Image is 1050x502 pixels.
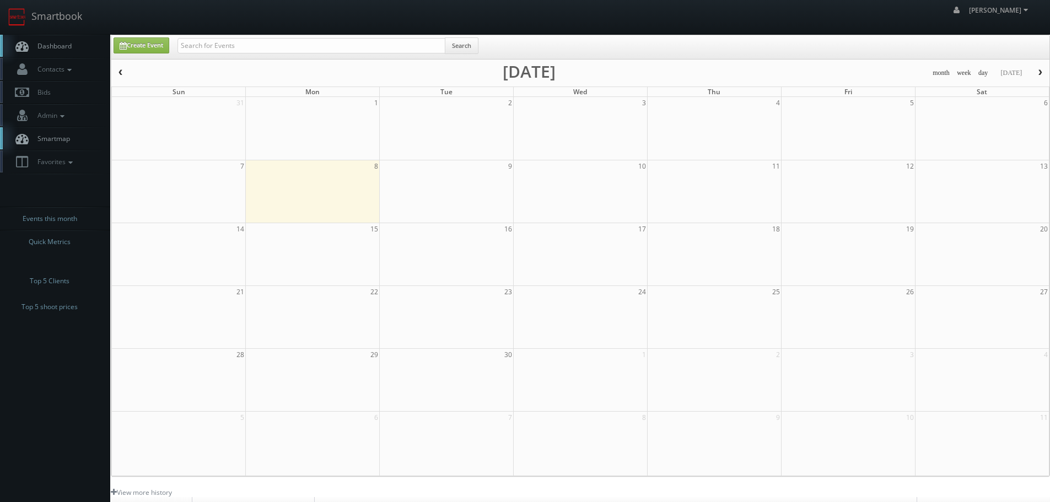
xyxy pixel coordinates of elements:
h2: [DATE] [503,66,556,77]
span: Tue [440,87,453,96]
span: 21 [235,286,245,298]
span: 13 [1039,160,1049,172]
span: 1 [641,349,647,360]
span: 3 [641,97,647,109]
span: 24 [637,286,647,298]
span: 27 [1039,286,1049,298]
span: 26 [905,286,915,298]
span: 9 [507,160,513,172]
span: 29 [369,349,379,360]
span: 5 [239,412,245,423]
span: 28 [235,349,245,360]
span: Quick Metrics [29,236,71,247]
span: Bids [32,88,51,97]
span: Admin [32,111,67,120]
span: 19 [905,223,915,235]
span: Contacts [32,64,74,74]
span: 7 [239,160,245,172]
button: month [929,66,954,80]
span: 17 [637,223,647,235]
span: 31 [235,97,245,109]
span: 12 [905,160,915,172]
span: 2 [507,97,513,109]
span: 2 [775,349,781,360]
img: smartbook-logo.png [8,8,26,26]
span: Mon [305,87,320,96]
button: [DATE] [997,66,1026,80]
span: 30 [503,349,513,360]
button: week [953,66,975,80]
span: 6 [1043,97,1049,109]
span: Fri [844,87,852,96]
span: 23 [503,286,513,298]
span: 5 [909,97,915,109]
button: Search [445,37,478,54]
span: Wed [573,87,587,96]
span: 18 [771,223,781,235]
a: View more history [111,488,172,497]
span: 25 [771,286,781,298]
span: Thu [708,87,720,96]
span: 15 [369,223,379,235]
span: 10 [905,412,915,423]
span: 4 [1043,349,1049,360]
span: 4 [775,97,781,109]
span: [PERSON_NAME] [969,6,1031,15]
span: 22 [369,286,379,298]
a: Create Event [114,37,169,53]
span: Sun [173,87,185,96]
span: Top 5 Clients [30,276,69,287]
span: Smartmap [32,134,70,143]
span: Top 5 shoot prices [21,301,78,312]
span: Favorites [32,157,76,166]
span: 8 [373,160,379,172]
span: Dashboard [32,41,72,51]
span: 6 [373,412,379,423]
span: 16 [503,223,513,235]
span: 7 [507,412,513,423]
span: 10 [637,160,647,172]
span: 11 [1039,412,1049,423]
span: 9 [775,412,781,423]
span: 20 [1039,223,1049,235]
span: 11 [771,160,781,172]
span: 3 [909,349,915,360]
button: day [974,66,992,80]
span: Events this month [23,213,77,224]
span: 8 [641,412,647,423]
span: Sat [977,87,987,96]
span: 1 [373,97,379,109]
input: Search for Events [177,38,445,53]
span: 14 [235,223,245,235]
